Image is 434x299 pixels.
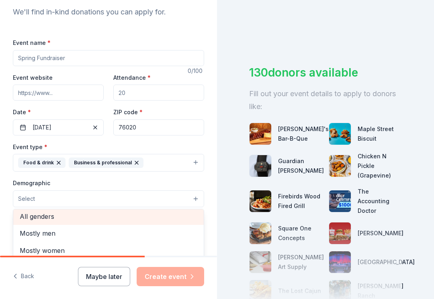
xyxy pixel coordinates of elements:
[18,194,35,204] span: Select
[20,211,197,222] span: All genders
[20,245,197,256] span: Mostly women
[13,190,204,207] button: Select
[20,228,197,238] span: Mostly men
